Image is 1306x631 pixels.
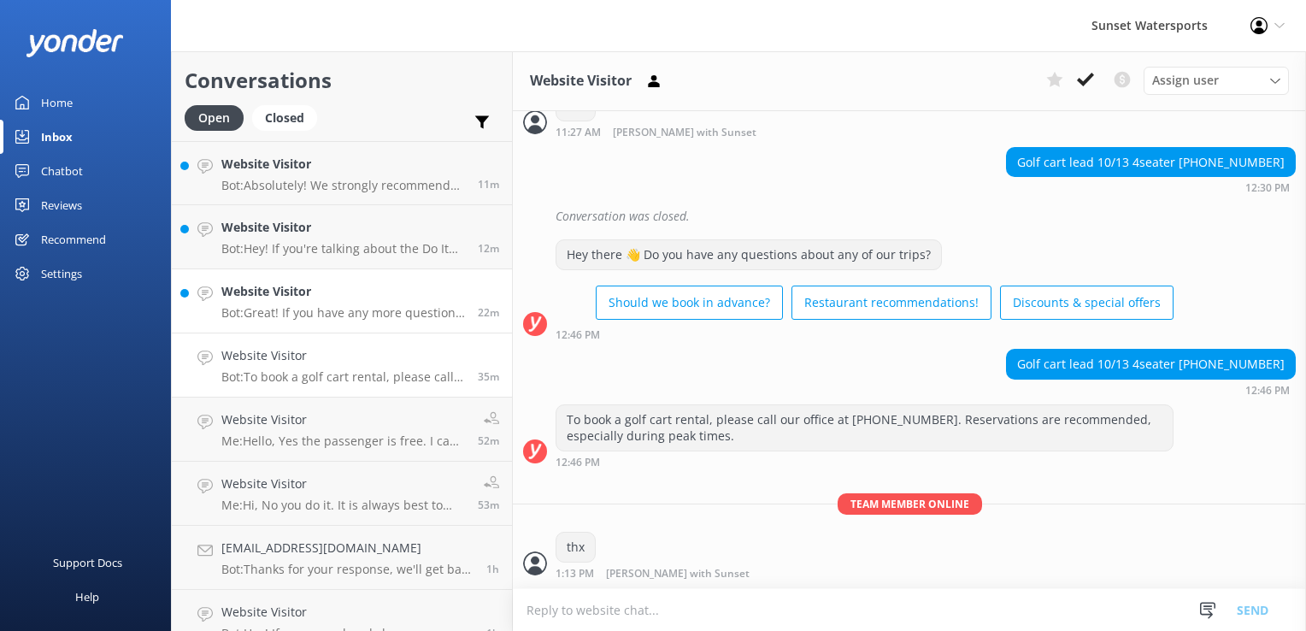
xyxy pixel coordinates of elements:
[556,533,595,562] div: thx
[478,498,499,512] span: Sep 26 2025 11:28am (UTC -05:00) America/Cancun
[478,433,499,448] span: Sep 26 2025 11:29am (UTC -05:00) America/Cancun
[556,202,1296,231] div: Conversation was closed.
[221,305,465,321] p: Bot: Great! If you have any more questions or need help with anything else, just let me know. Enj...
[556,456,1174,468] div: Sep 26 2025 11:46am (UTC -05:00) America/Cancun
[75,580,99,614] div: Help
[556,405,1173,451] div: To book a golf cart rental, please call our office at [PHONE_NUMBER]. Reservations are recommende...
[221,433,465,449] p: Me: Hello, Yes the passenger is free. I can help you make a reservation if you would like?
[556,240,941,269] div: Hey there 👋 Do you have any questions about any of our trips?
[1000,286,1174,320] button: Discounts & special offers
[556,328,1174,340] div: Sep 26 2025 11:46am (UTC -05:00) America/Cancun
[791,286,991,320] button: Restaurant recommendations!
[1007,148,1295,177] div: Golf cart lead 10/13 4seater [PHONE_NUMBER]
[172,398,512,462] a: Website VisitorMe:Hello, Yes the passenger is free. I can help you make a reservation if you woul...
[53,545,122,580] div: Support Docs
[41,222,106,257] div: Recommend
[596,286,783,320] button: Should we book in advance?
[221,410,465,429] h4: Website Visitor
[1245,386,1290,396] strong: 12:46 PM
[172,269,512,333] a: Website VisitorBot:Great! If you have any more questions or need help with anything else, just le...
[41,120,73,154] div: Inbox
[613,127,756,139] span: [PERSON_NAME] with Sunset
[172,462,512,526] a: Website VisitorMe:Hi, No you do it. It is always best to wear sunglasses out in the sun53m
[221,178,465,193] p: Bot: Absolutely! We strongly recommend booking in advance since our tours tend to sell out, espec...
[221,241,465,257] p: Bot: Hey! If you're talking about the Do It All Watersports Package, it includes up to 11 activit...
[221,218,465,237] h4: Website Visitor
[221,603,474,622] h4: Website Visitor
[41,86,73,120] div: Home
[172,333,512,398] a: Website VisitorBot:To book a golf cart rental, please call our office at [PHONE_NUMBER]. Reservat...
[221,346,465,365] h4: Website Visitor
[478,177,499,192] span: Sep 26 2025 12:10pm (UTC -05:00) America/Cancun
[41,257,82,291] div: Settings
[221,369,465,385] p: Bot: To book a golf cart rental, please call our office at [PHONE_NUMBER]. Reservations are recom...
[486,562,499,576] span: Sep 26 2025 10:46am (UTC -05:00) America/Cancun
[172,205,512,269] a: Website VisitorBot:Hey! If you're talking about the Do It All Watersports Package, it includes up...
[221,475,465,493] h4: Website Visitor
[41,188,82,222] div: Reviews
[185,108,252,127] a: Open
[252,105,317,131] div: Closed
[556,457,600,468] strong: 12:46 PM
[1007,350,1295,379] div: Golf cart lead 10/13 4seater [PHONE_NUMBER]
[1144,67,1289,94] div: Assign User
[556,330,600,340] strong: 12:46 PM
[1152,71,1219,90] span: Assign user
[1006,181,1296,193] div: Sep 26 2025 11:30am (UTC -05:00) America/Cancun
[478,305,499,320] span: Sep 26 2025 11:59am (UTC -05:00) America/Cancun
[838,493,982,515] span: Team member online
[556,567,805,580] div: Sep 26 2025 12:13pm (UTC -05:00) America/Cancun
[556,569,594,580] strong: 1:13 PM
[478,369,499,384] span: Sep 26 2025 11:46am (UTC -05:00) America/Cancun
[1006,384,1296,396] div: Sep 26 2025 11:46am (UTC -05:00) America/Cancun
[172,141,512,205] a: Website VisitorBot:Absolutely! We strongly recommend booking in advance since our tours tend to s...
[478,241,499,256] span: Sep 26 2025 12:09pm (UTC -05:00) America/Cancun
[1245,183,1290,193] strong: 12:30 PM
[41,154,83,188] div: Chatbot
[172,526,512,590] a: [EMAIL_ADDRESS][DOMAIN_NAME]Bot:Thanks for your response, we'll get back to you as soon as we can...
[221,539,474,557] h4: [EMAIL_ADDRESS][DOMAIN_NAME]
[221,562,474,577] p: Bot: Thanks for your response, we'll get back to you as soon as we can during opening hours.
[221,155,465,174] h4: Website Visitor
[185,64,499,97] h2: Conversations
[252,108,326,127] a: Closed
[221,282,465,301] h4: Website Visitor
[556,127,601,139] strong: 11:27 AM
[185,105,244,131] div: Open
[221,498,465,513] p: Me: Hi, No you do it. It is always best to wear sunglasses out in the sun
[606,569,750,580] span: [PERSON_NAME] with Sunset
[556,126,812,139] div: Sep 26 2025 10:27am (UTC -05:00) America/Cancun
[523,202,1296,231] div: 2025-09-26T16:46:12.127
[530,70,632,92] h3: Website Visitor
[26,29,124,57] img: yonder-white-logo.png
